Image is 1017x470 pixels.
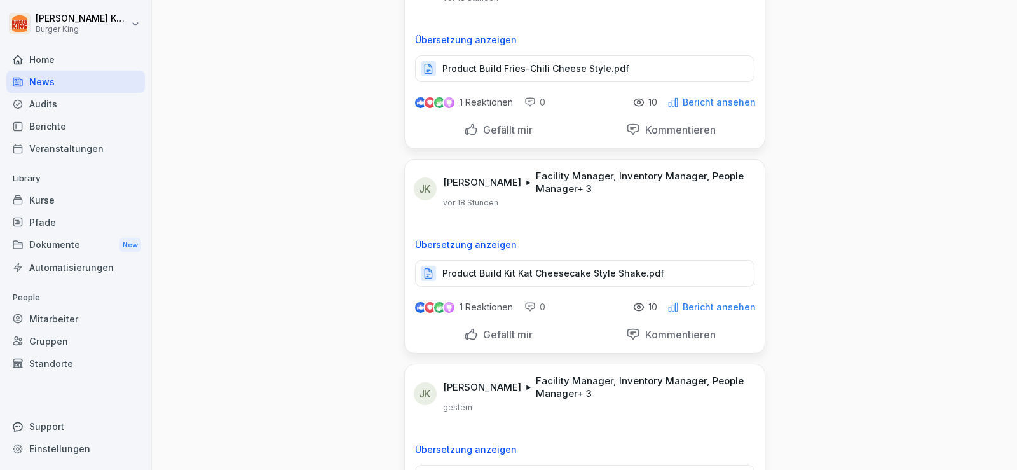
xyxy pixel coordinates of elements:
[6,438,145,460] a: Einstellungen
[478,123,533,136] p: Gefällt mir
[415,271,754,284] a: Product Build Kit Kat Cheesecake Style Shake.pdf
[415,97,425,107] img: like
[36,13,128,24] p: [PERSON_NAME] Karius
[119,238,141,252] div: New
[443,403,472,413] p: gestern
[444,97,454,108] img: inspiring
[415,240,754,250] p: Übersetzung anzeigen
[6,233,145,257] a: DokumenteNew
[415,35,754,45] p: Übersetzung anzeigen
[425,303,435,312] img: love
[524,301,545,314] div: 0
[6,352,145,375] a: Standorte
[415,445,754,455] p: Übersetzung anzeigen
[434,97,445,108] img: celebrate
[6,169,145,189] p: Library
[415,302,425,312] img: like
[425,98,435,107] img: love
[536,170,749,195] p: Facility Manager, Inventory Manager, People Manager + 3
[6,287,145,308] p: People
[6,115,145,137] a: Berichte
[640,328,716,341] p: Kommentieren
[414,177,437,200] div: JK
[524,96,545,109] div: 0
[478,328,533,341] p: Gefällt mir
[6,415,145,438] div: Support
[6,330,145,352] a: Gruppen
[6,256,145,279] a: Automatisierungen
[434,302,445,313] img: celebrate
[640,123,716,136] p: Kommentieren
[648,302,657,312] p: 10
[6,48,145,71] a: Home
[6,211,145,233] a: Pfade
[6,137,145,160] a: Veranstaltungen
[460,302,513,312] p: 1 Reaktionen
[683,302,756,312] p: Bericht ansehen
[6,71,145,93] a: News
[648,97,657,107] p: 10
[414,382,437,405] div: JK
[536,375,749,400] p: Facility Manager, Inventory Manager, People Manager + 3
[443,176,521,189] p: [PERSON_NAME]
[443,198,498,208] p: vor 18 Stunden
[442,62,629,75] p: Product Build Fries-Chili Cheese Style.pdf
[6,308,145,330] a: Mitarbeiter
[6,93,145,115] a: Audits
[415,66,754,79] a: Product Build Fries-Chili Cheese Style.pdf
[36,25,128,34] p: Burger King
[683,97,756,107] p: Bericht ansehen
[6,189,145,211] a: Kurse
[442,267,664,280] p: Product Build Kit Kat Cheesecake Style Shake.pdf
[460,97,513,107] p: 1 Reaktionen
[443,381,521,394] p: [PERSON_NAME]
[6,233,145,257] div: Dokumente
[444,301,454,313] img: inspiring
